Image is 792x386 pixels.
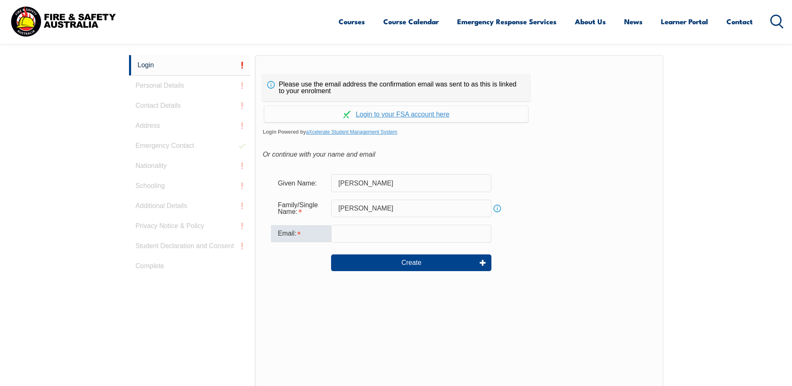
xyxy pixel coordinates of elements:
a: Learner Portal [661,10,708,33]
a: aXcelerate Student Management System [306,129,397,135]
a: Contact [726,10,753,33]
a: Info [491,203,503,214]
img: Log in withaxcelerate [343,111,351,118]
a: About Us [575,10,606,33]
a: Course Calendar [383,10,439,33]
div: Please use the email address the confirmation email was sent to as this is linked to your enrolment [263,74,530,101]
div: Family/Single Name is required. [271,197,331,220]
a: News [624,10,643,33]
span: Login Powered by [263,126,655,138]
a: Login [129,55,251,76]
a: Courses [339,10,365,33]
a: Emergency Response Services [457,10,557,33]
div: Given Name: [271,175,331,191]
div: Or continue with your name and email [263,148,655,161]
button: Create [331,254,491,271]
div: Email is required. [271,225,331,242]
